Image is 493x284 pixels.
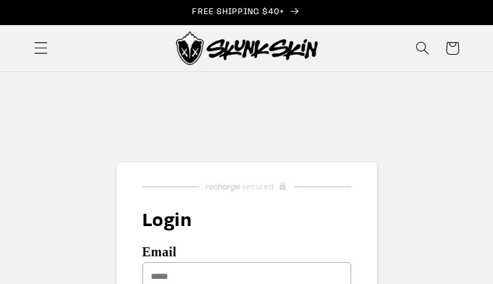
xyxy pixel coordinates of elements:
summary: Search [408,33,438,63]
a: Recharge Subscriptions website [117,178,377,196]
label: Email [142,247,351,262]
img: Skunk Skin Anti-Odor Socks. [176,32,318,65]
summary: Menu [26,33,55,63]
p: FREE SHIPPING $40+ [14,7,479,18]
h1: Login [142,211,377,232]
